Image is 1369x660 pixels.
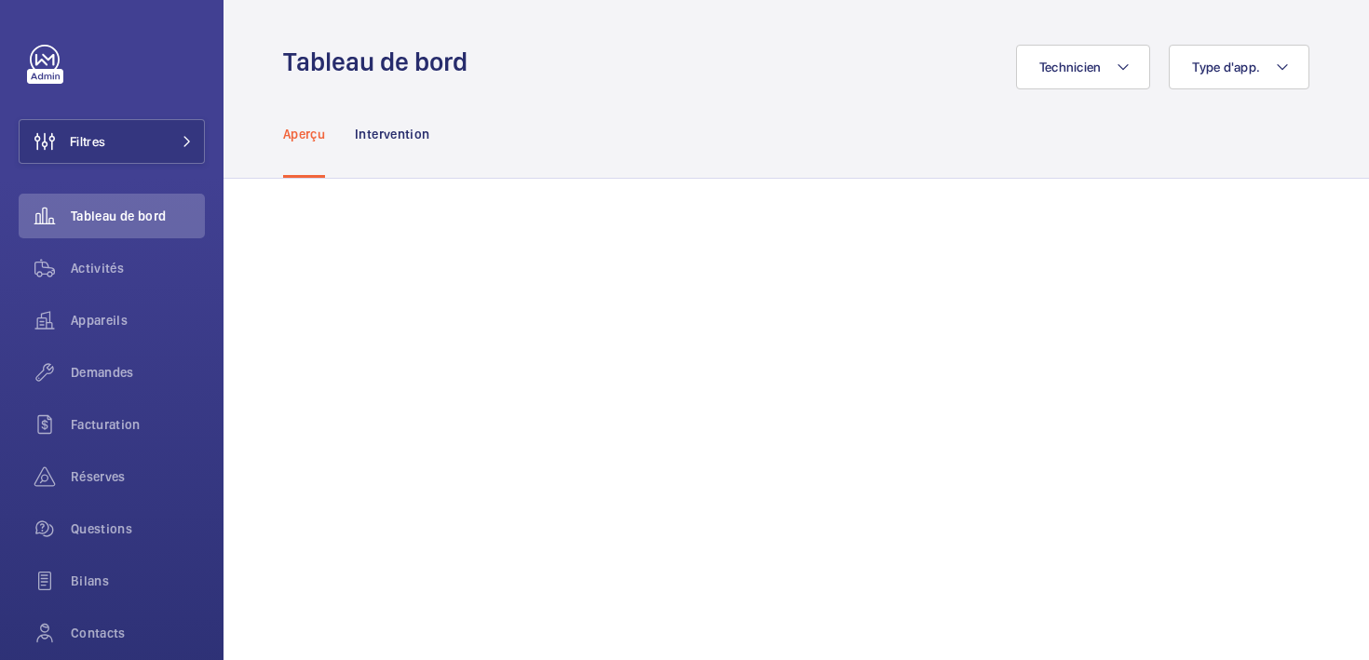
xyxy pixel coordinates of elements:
button: Type d'app. [1169,45,1309,89]
span: Tableau de bord [71,207,205,225]
span: Bilans [71,572,205,590]
span: Demandes [71,363,205,382]
span: Contacts [71,624,205,642]
span: Filtres [70,132,105,151]
span: Facturation [71,415,205,434]
span: Activités [71,259,205,277]
h1: Tableau de bord [283,45,479,79]
span: Technicien [1039,60,1102,74]
button: Technicien [1016,45,1151,89]
button: Filtres [19,119,205,164]
span: Type d'app. [1192,60,1260,74]
p: Intervention [355,125,429,143]
span: Questions [71,519,205,538]
p: Aperçu [283,125,325,143]
span: Appareils [71,311,205,330]
span: Réserves [71,467,205,486]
